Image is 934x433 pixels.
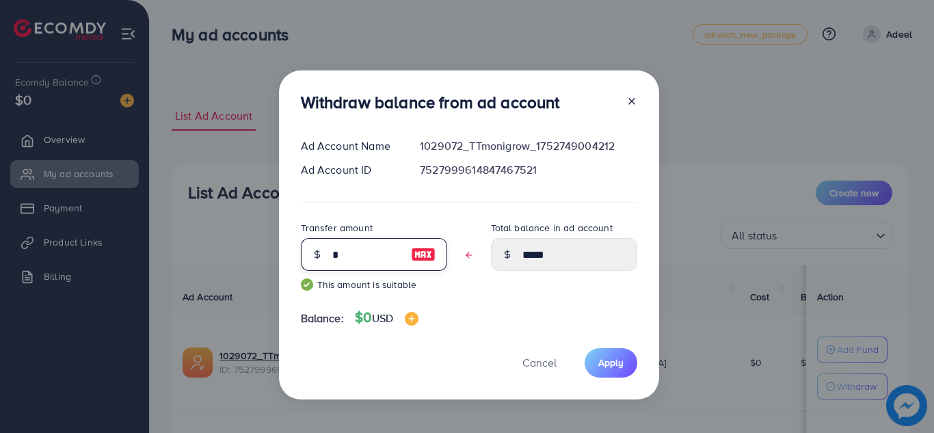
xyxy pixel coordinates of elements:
h3: Withdraw balance from ad account [301,92,560,112]
span: Cancel [522,355,557,370]
span: Balance: [301,311,344,326]
div: Ad Account ID [290,162,410,178]
button: Apply [585,348,637,378]
h4: $0 [355,309,418,326]
div: Ad Account Name [290,138,410,154]
span: USD [372,311,393,326]
button: Cancel [505,348,574,378]
img: image [411,246,436,263]
span: Apply [598,356,624,369]
img: guide [301,278,313,291]
img: image [405,312,418,326]
div: 1029072_TTmonigrow_1752749004212 [409,138,648,154]
small: This amount is suitable [301,278,447,291]
label: Transfer amount [301,221,373,235]
div: 7527999614847467521 [409,162,648,178]
label: Total balance in ad account [491,221,613,235]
